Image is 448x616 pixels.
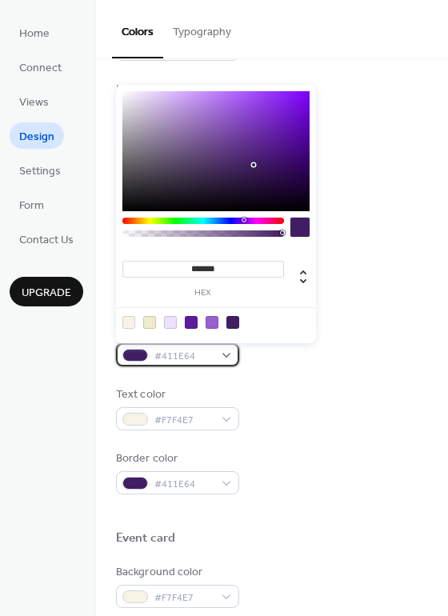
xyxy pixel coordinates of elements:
span: Upgrade [22,285,71,302]
div: rgb(240, 234, 206) [143,316,156,329]
span: Views [19,94,49,111]
div: Inner border color [116,81,236,98]
div: rgb(152, 97, 207) [206,316,218,329]
div: rgb(237, 225, 255) [164,316,177,329]
span: Form [19,198,44,214]
span: Connect [19,60,62,77]
a: Connect [10,54,71,80]
span: Settings [19,163,61,180]
span: Contact Us [19,232,74,249]
span: #411E64 [154,348,214,365]
a: Design [10,122,64,149]
div: rgb(247, 244, 231) [122,316,135,329]
div: rgb(65, 30, 100) [226,316,239,329]
span: #F7F4E7 [154,590,214,606]
button: Upgrade [10,277,83,306]
a: Contact Us [10,226,83,252]
div: Background color [116,564,236,581]
div: Border color [116,450,236,467]
a: Form [10,191,54,218]
label: hex [122,289,284,298]
a: Home [10,19,59,46]
div: rgb(91, 28, 155) [185,316,198,329]
span: Design [19,129,54,146]
span: #411E64 [154,476,214,493]
div: Text color [116,386,236,403]
span: Home [19,26,50,42]
div: Event card [116,530,175,547]
a: Settings [10,157,70,183]
a: Views [10,88,58,114]
span: #9861CF [154,42,214,59]
span: #F7F4E7 [154,412,214,429]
